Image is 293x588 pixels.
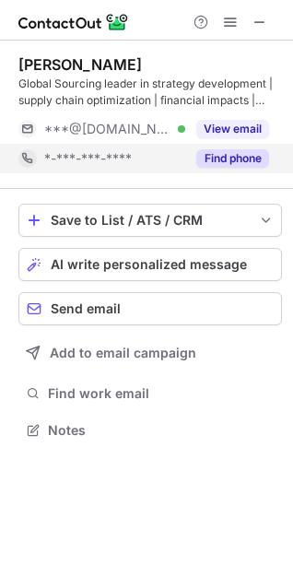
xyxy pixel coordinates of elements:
[44,121,171,137] span: ***@[DOMAIN_NAME]
[50,346,196,360] span: Add to email campaign
[18,292,282,325] button: Send email
[51,213,250,228] div: Save to List / ATS / CRM
[18,204,282,237] button: save-profile-one-click
[18,76,282,109] div: Global Sourcing leader in strategy development | supply chain optimization | financial impacts | ...
[196,149,269,168] button: Reveal Button
[18,381,282,406] button: Find work email
[48,422,275,439] span: Notes
[18,417,282,443] button: Notes
[51,257,247,272] span: AI write personalized message
[18,55,142,74] div: [PERSON_NAME]
[48,385,275,402] span: Find work email
[18,336,282,370] button: Add to email campaign
[51,301,121,316] span: Send email
[18,248,282,281] button: AI write personalized message
[18,11,129,33] img: ContactOut v5.3.10
[196,120,269,138] button: Reveal Button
